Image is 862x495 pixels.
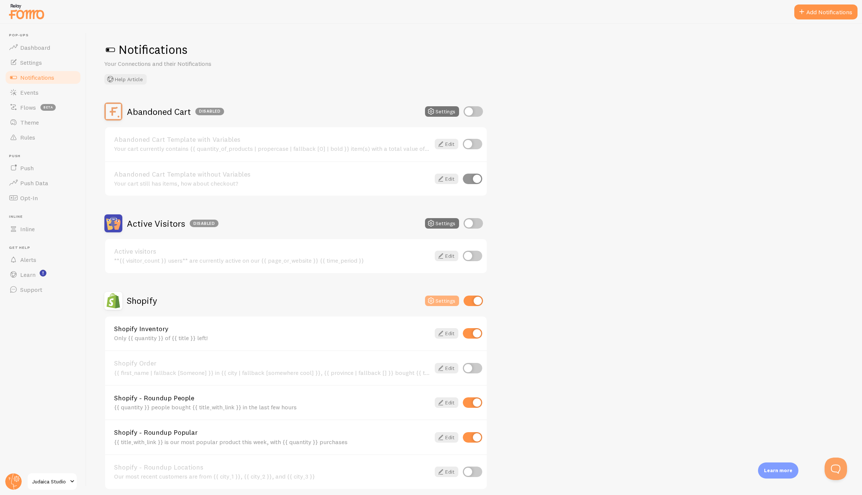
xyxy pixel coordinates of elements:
[435,328,458,339] a: Edit
[20,179,48,187] span: Push Data
[114,439,430,445] div: {{ title_with_link }} is our most popular product this week, with {{ quantity }} purchases
[4,100,82,115] a: Flows beta
[20,89,39,96] span: Events
[114,326,430,332] a: Shopify Inventory
[104,214,122,232] img: Active Visitors
[127,106,224,117] h2: Abandoned Cart
[32,477,68,486] span: Judaica Studio
[114,136,430,143] a: Abandoned Cart Template with Variables
[20,119,39,126] span: Theme
[20,44,50,51] span: Dashboard
[104,59,284,68] p: Your Connections and their Notifications
[4,267,82,282] a: Learn
[20,194,38,202] span: Opt-In
[20,59,42,66] span: Settings
[104,74,147,85] button: Help Article
[114,334,430,341] div: Only {{ quantity }} of {{ title }} left!
[114,395,430,401] a: Shopify - Roundup People
[114,180,430,187] div: Your cart still has items, how about checkout?
[4,130,82,145] a: Rules
[40,270,46,276] svg: <p>Watch New Feature Tutorials!</p>
[4,282,82,297] a: Support
[127,295,157,306] h2: Shopify
[9,154,82,159] span: Push
[4,85,82,100] a: Events
[114,369,430,376] div: {{ first_name | fallback [Someone] }} in {{ city | fallback [somewhere cool] }}, {{ province | fa...
[20,74,54,81] span: Notifications
[764,467,792,474] p: Learn more
[104,292,122,310] img: Shopify
[104,42,844,57] h1: Notifications
[4,252,82,267] a: Alerts
[435,363,458,373] a: Edit
[4,40,82,55] a: Dashboard
[114,404,430,410] div: {{ quantity }} people bought {{ title_with_link }} in the last few hours
[435,397,458,408] a: Edit
[114,429,430,436] a: Shopify - Roundup Popular
[435,432,458,443] a: Edit
[4,190,82,205] a: Opt-In
[435,174,458,184] a: Edit
[435,139,458,149] a: Edit
[425,296,459,306] button: Settings
[114,248,430,255] a: Active visitors
[4,175,82,190] a: Push Data
[9,214,82,219] span: Inline
[104,103,122,120] img: Abandoned Cart
[20,225,35,233] span: Inline
[4,115,82,130] a: Theme
[114,257,430,264] div: **{{ visitor_count }} users** are currently active on our {{ page_or_website }} {{ time_period }}
[190,220,218,227] div: Disabled
[114,473,430,480] div: Our most recent customers are from {{ city_1 }}, {{ city_2 }}, and {{ city_3 }}
[825,458,847,480] iframe: Help Scout Beacon - Open
[27,473,77,491] a: Judaica Studio
[114,360,430,367] a: Shopify Order
[20,286,42,293] span: Support
[4,70,82,85] a: Notifications
[425,218,459,229] button: Settings
[20,271,36,278] span: Learn
[425,106,459,117] button: Settings
[9,245,82,250] span: Get Help
[127,218,218,229] h2: Active Visitors
[114,464,430,471] a: Shopify - Roundup Locations
[4,221,82,236] a: Inline
[114,145,430,152] div: Your cart currently contains {{ quantity_of_products | propercase | fallback [0] | bold }} item(s...
[20,256,36,263] span: Alerts
[758,462,798,479] div: Learn more
[9,33,82,38] span: Pop-ups
[20,104,36,111] span: Flows
[20,164,34,172] span: Push
[8,2,45,21] img: fomo-relay-logo-orange.svg
[4,161,82,175] a: Push
[20,134,35,141] span: Rules
[4,55,82,70] a: Settings
[40,104,56,111] span: beta
[435,251,458,261] a: Edit
[435,467,458,477] a: Edit
[114,171,430,178] a: Abandoned Cart Template without Variables
[195,108,224,115] div: Disabled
